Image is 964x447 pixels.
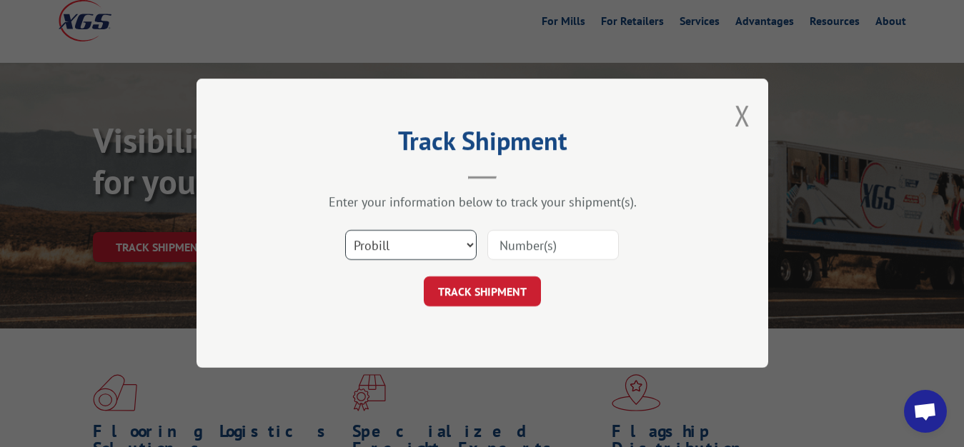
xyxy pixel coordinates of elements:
button: Close modal [735,96,750,134]
button: TRACK SHIPMENT [424,277,541,307]
h2: Track Shipment [268,131,697,158]
div: Enter your information below to track your shipment(s). [268,194,697,211]
div: Open chat [904,390,947,433]
input: Number(s) [487,231,619,261]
